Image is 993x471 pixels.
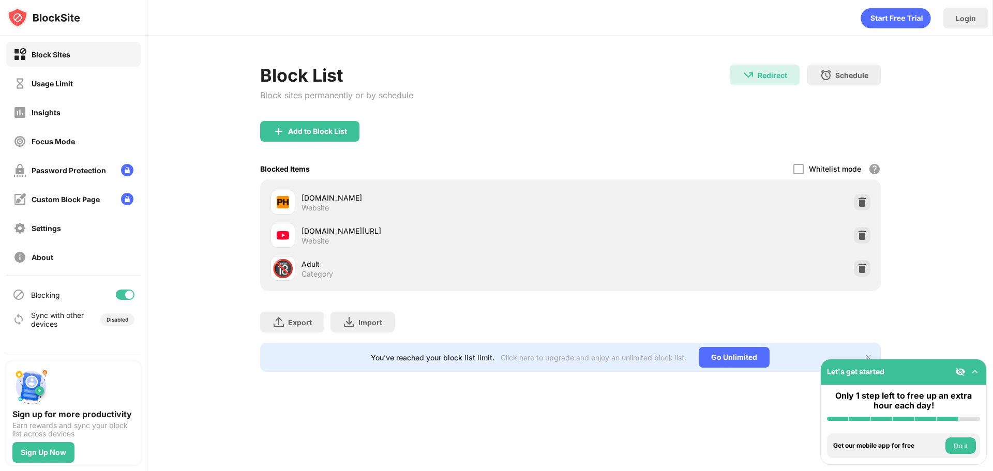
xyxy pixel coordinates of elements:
div: animation [861,8,931,28]
div: Click here to upgrade and enjoy an unlimited block list. [501,353,686,362]
div: Settings [32,224,61,233]
img: time-usage-off.svg [13,77,26,90]
div: [DOMAIN_NAME][URL] [302,225,570,236]
div: Website [302,203,329,212]
img: blocking-icon.svg [12,288,25,301]
img: insights-off.svg [13,106,26,119]
img: password-protection-off.svg [13,164,26,177]
div: Block Sites [32,50,70,59]
button: Do it [945,437,976,454]
img: logo-blocksite.svg [7,7,80,28]
img: omni-setup-toggle.svg [970,367,980,377]
img: sync-icon.svg [12,313,25,326]
img: customize-block-page-off.svg [13,193,26,206]
div: Login [956,14,976,23]
div: Disabled [107,316,128,323]
div: You’ve reached your block list limit. [371,353,494,362]
div: Sync with other devices [31,311,84,328]
div: Block List [260,65,413,86]
img: eye-not-visible.svg [955,367,966,377]
img: lock-menu.svg [121,193,133,205]
img: x-button.svg [864,353,872,361]
div: Whitelist mode [809,164,861,173]
div: Sign up for more productivity [12,409,134,419]
div: Go Unlimited [699,347,770,368]
div: Sign Up Now [21,448,66,457]
div: Import [358,318,382,327]
img: settings-off.svg [13,222,26,235]
div: Category [302,269,333,279]
img: about-off.svg [13,251,26,264]
div: [DOMAIN_NAME] [302,192,570,203]
div: Let's get started [827,367,884,376]
div: Only 1 step left to free up an extra hour each day! [827,391,980,411]
div: Blocked Items [260,164,310,173]
div: About [32,253,53,262]
div: Schedule [835,71,868,80]
div: Password Protection [32,166,106,175]
img: focus-off.svg [13,135,26,148]
div: Block sites permanently or by schedule [260,90,413,100]
img: block-on.svg [13,48,26,61]
div: Website [302,236,329,246]
div: Custom Block Page [32,195,100,204]
div: Add to Block List [288,127,347,135]
div: Insights [32,108,61,117]
div: 🔞 [272,258,294,279]
img: favicons [277,196,289,208]
div: Blocking [31,291,60,299]
img: lock-menu.svg [121,164,133,176]
div: Export [288,318,312,327]
img: favicons [277,229,289,241]
div: Adult [302,259,570,269]
div: Focus Mode [32,137,75,146]
img: push-signup.svg [12,368,50,405]
div: Usage Limit [32,79,73,88]
div: Redirect [758,71,787,80]
div: Get our mobile app for free [833,442,943,449]
div: Earn rewards and sync your block list across devices [12,421,134,438]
